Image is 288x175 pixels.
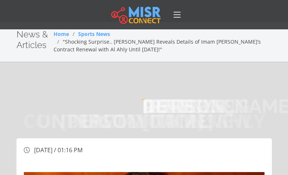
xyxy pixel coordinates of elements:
[54,38,261,53] span: "Shocking Surprise.. [PERSON_NAME] Reveals Details of Imam [PERSON_NAME]’s Contract Renewal with ...
[78,30,110,37] a: Sports News
[34,146,83,154] span: [DATE] / 01:16 PM
[17,29,48,50] span: News & Articles
[111,6,160,24] img: main.misr_connect
[54,30,69,37] a: Home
